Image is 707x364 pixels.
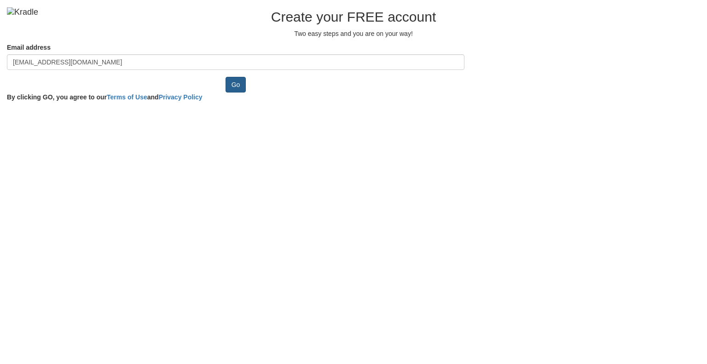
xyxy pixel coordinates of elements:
img: Kradle [7,7,38,17]
a: Privacy Policy [159,93,203,101]
p: Two easy steps and you are on your way! [7,29,700,38]
input: Email [7,54,464,70]
input: Go [226,77,246,92]
label: Email address [7,43,51,52]
a: Terms of Use [107,93,147,101]
label: By clicking GO, you agree to our and [7,92,203,102]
